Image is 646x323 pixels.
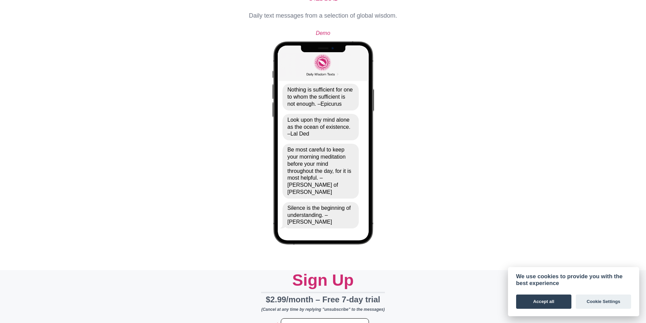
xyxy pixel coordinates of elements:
p: Daily text messages from a selection of global wisdom. [11,11,635,21]
span: Sign Up [292,271,354,289]
button: Accept all [516,295,571,309]
div: Look upon thy mind alone as the ocean of existence. –Lal Ded [282,114,359,140]
div: We use cookies to provide you with the best experience [516,273,631,287]
div: Silence is the beginning of understanding. –[PERSON_NAME] [282,202,359,228]
button: Cookie Settings [576,295,631,309]
div: Be most careful to keep your morning meditation before your mind throughout the day, for it is mo... [282,144,359,199]
div: Nothing is sufficient for one to whom the sufficient is not enough. –Epicurus [282,84,359,110]
div: $2.99/month – Free 7-day trial [261,292,385,306]
i: (Cancel at any time by replying "unsubscribe" to the messages) [261,307,385,312]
